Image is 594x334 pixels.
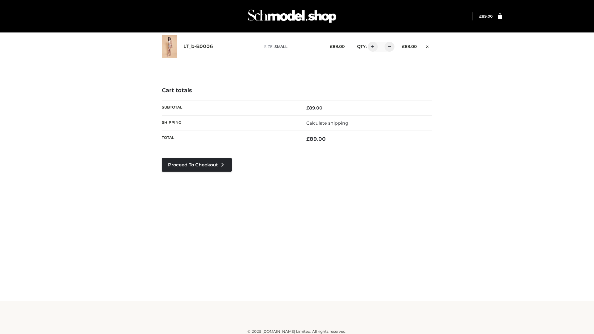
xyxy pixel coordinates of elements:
a: Calculate shipping [306,120,348,126]
img: Schmodel Admin 964 [246,4,338,28]
span: £ [330,44,333,49]
a: £89.00 [479,14,493,19]
a: Proceed to Checkout [162,158,232,172]
a: Remove this item [423,42,432,50]
bdi: 89.00 [330,44,345,49]
div: QTY: [351,42,392,52]
bdi: 89.00 [306,136,326,142]
bdi: 89.00 [306,105,322,111]
h4: Cart totals [162,87,432,94]
span: £ [306,136,310,142]
span: £ [402,44,405,49]
span: SMALL [274,44,287,49]
th: Subtotal [162,100,297,115]
th: Shipping [162,115,297,131]
a: LT_b-B0006 [183,44,213,49]
th: Total [162,131,297,147]
p: size : [264,44,320,49]
bdi: 89.00 [402,44,417,49]
span: £ [479,14,482,19]
bdi: 89.00 [479,14,493,19]
span: £ [306,105,309,111]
